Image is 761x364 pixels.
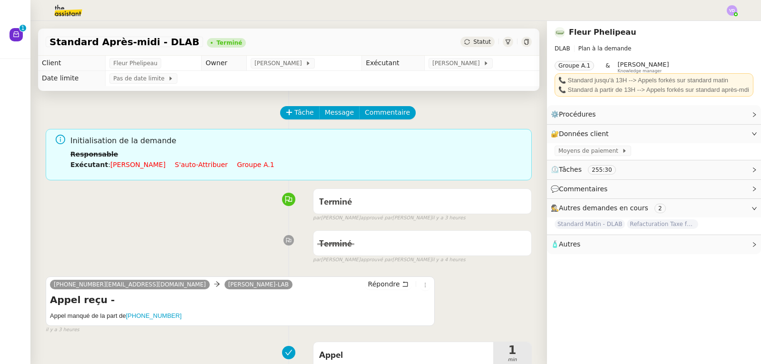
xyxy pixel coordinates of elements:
[605,61,610,73] span: &
[588,165,615,175] nz-tag: 255:30
[558,85,750,95] div: 📞 Standard à partir de 13H --> Appels forkés sur standard après-mdi
[175,161,228,168] a: S'auto-attribuer
[559,166,582,173] span: Tâches
[216,40,242,46] div: Terminé
[432,256,466,264] span: il y a 4 heures
[224,280,293,289] a: [PERSON_NAME]-LAB
[432,214,466,222] span: il y a 3 heures
[237,161,274,168] a: Groupe a.1
[20,25,26,31] nz-badge-sup: 1
[126,312,182,319] a: [PHONE_NUMBER]
[559,204,648,212] span: Autres demandes en cours
[21,25,25,33] p: 1
[473,39,491,45] span: Statut
[113,59,157,68] span: Fleur Phelipeau
[70,150,118,158] b: Responsable
[359,106,416,119] button: Commentaire
[70,161,108,168] b: Exécutant
[50,293,430,306] h4: Appel reçu -
[319,106,360,119] button: Message
[325,107,354,118] span: Message
[551,240,580,248] span: 🧴
[551,185,612,193] span: 💬
[50,311,430,321] h5: Appel manqué de la part de
[558,76,750,85] div: 📞 Standard jusqu'à 13H --> Appels forkés sur standard matin
[547,125,761,143] div: 🔐Données client
[365,107,410,118] span: Commentaire
[313,256,321,264] span: par
[551,109,600,120] span: ⚙️
[365,279,412,289] button: Répondre
[578,45,632,52] span: Plan à la demande
[108,161,110,168] span: :
[313,256,466,264] small: [PERSON_NAME] [PERSON_NAME]
[493,344,531,356] span: 1
[727,5,737,16] img: svg
[551,128,613,139] span: 🔐
[361,256,392,264] span: approuvé par
[627,219,698,229] span: Refacturation Taxe foncière 2025
[110,161,166,168] a: [PERSON_NAME]
[547,180,761,198] div: 💬Commentaires
[493,356,531,364] span: min
[319,348,488,363] span: Appel
[555,219,625,229] span: Standard Matin - DLAB
[202,56,247,71] td: Owner
[70,135,524,148] span: Initialisation de la demande
[559,185,607,193] span: Commentaires
[618,61,669,68] span: [PERSON_NAME]
[54,281,206,288] span: [PHONE_NUMBER][EMAIL_ADDRESS][DOMAIN_NAME]
[113,74,168,83] span: Pas de date limite
[313,214,321,222] span: par
[254,59,305,68] span: [PERSON_NAME]
[654,204,666,213] nz-tag: 2
[555,61,594,70] nz-tag: Groupe A.1
[559,240,580,248] span: Autres
[432,59,483,68] span: [PERSON_NAME]
[547,199,761,217] div: 🕵️Autres demandes en cours 2
[280,106,320,119] button: Tâche
[551,166,624,173] span: ⏲️
[38,71,106,86] td: Date limite
[551,204,670,212] span: 🕵️
[49,37,199,47] span: Standard Après-midi - DLAB
[46,326,79,334] span: il y a 3 heures
[547,235,761,254] div: 🧴Autres
[368,279,400,289] span: Répondre
[547,160,761,179] div: ⏲️Tâches 255:30
[555,45,570,52] span: DLAB
[319,240,352,248] span: Terminé
[294,107,314,118] span: Tâche
[559,130,609,138] span: Données client
[38,56,106,71] td: Client
[555,27,565,38] img: 7f9b6497-4ade-4d5b-ae17-2cbe23708554
[319,198,352,207] span: Terminé
[558,146,622,156] span: Moyens de paiement
[618,69,662,74] span: Knowledge manager
[569,28,636,37] a: Fleur Phelipeau
[618,61,669,73] app-user-label: Knowledge manager
[559,110,596,118] span: Procédures
[362,56,425,71] td: Exécutant
[361,214,392,222] span: approuvé par
[313,214,466,222] small: [PERSON_NAME] [PERSON_NAME]
[547,105,761,124] div: ⚙️Procédures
